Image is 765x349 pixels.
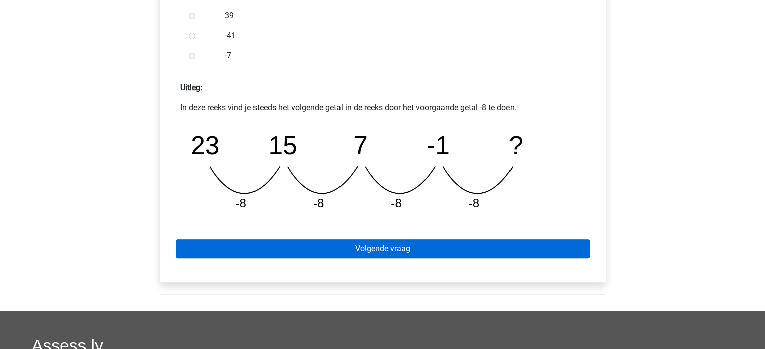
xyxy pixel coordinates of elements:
tspan: -8 [469,196,480,210]
tspan: -8 [391,196,402,210]
tspan: -1 [427,131,450,160]
a: Volgende vraag [176,239,590,258]
label: -41 [225,30,573,42]
tspan: -8 [235,196,246,210]
label: -7 [225,50,573,62]
tspan: -8 [313,196,324,210]
tspan: ? [509,131,524,160]
tspan: 7 [354,131,368,160]
tspan: 15 [268,131,297,160]
label: 39 [225,10,573,22]
tspan: 23 [191,131,219,160]
p: In deze reeks vind je steeds het volgende getal in de reeks door het voorgaande getal -8 te doen. [180,102,585,114]
strong: Uitleg: [180,83,202,92]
